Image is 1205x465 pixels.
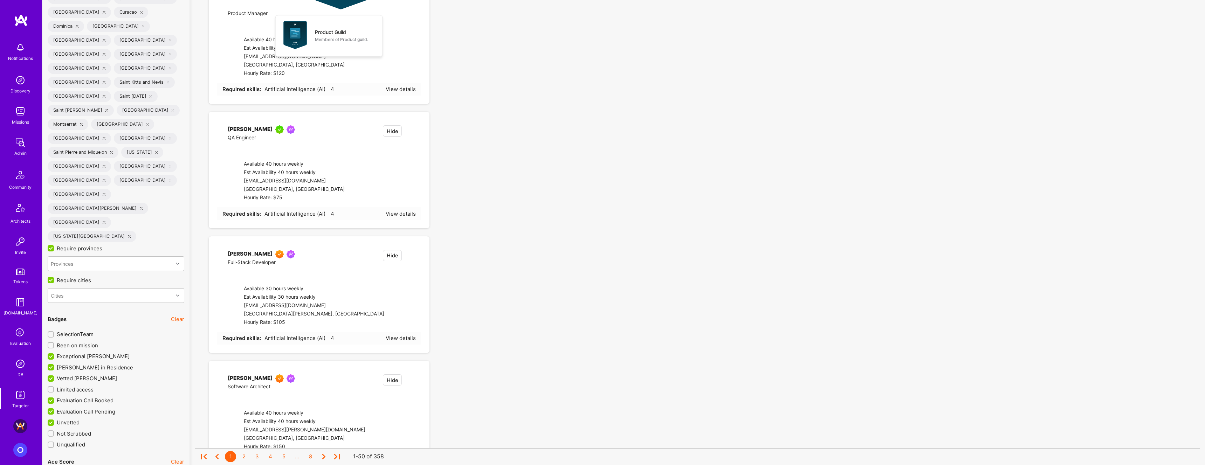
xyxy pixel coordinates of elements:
i: icon Close [103,137,105,140]
div: 4 [265,451,276,462]
div: [GEOGRAPHIC_DATA] [91,119,154,130]
i: icon Close [155,151,158,154]
div: [GEOGRAPHIC_DATA] [114,49,177,60]
div: DB [18,371,23,378]
i: icon Close [103,179,105,182]
span: Vetted [PERSON_NAME] [57,375,117,382]
div: [GEOGRAPHIC_DATA] [48,189,111,200]
i: icon Close [103,53,105,56]
div: Admin [14,150,27,157]
i: icon Close [150,95,152,98]
div: [GEOGRAPHIC_DATA] [114,63,177,74]
i: icon Close [110,151,113,154]
div: Hourly Rate: $75 [244,194,345,202]
div: Software Architect [228,383,298,391]
div: [GEOGRAPHIC_DATA] [114,161,177,172]
i: icon Close [169,179,172,182]
div: Saint [DATE] [114,91,158,102]
i: icon Close [146,123,149,126]
div: Est Availability 40 hours weekly [244,44,345,53]
div: Provinces [51,260,73,267]
div: [PERSON_NAME] [228,374,273,383]
span: Artificial Intelligence (AI) 4 [263,210,334,217]
i: icon Close [142,25,145,28]
div: Est Availability 40 hours weekly [244,417,365,426]
div: [GEOGRAPHIC_DATA][PERSON_NAME], [GEOGRAPHIC_DATA] [244,310,384,318]
span: Evaluation Call Booked [57,397,113,404]
div: [GEOGRAPHIC_DATA] [48,217,111,228]
div: Hourly Rate: $120 [244,69,345,78]
div: Community [9,183,32,191]
img: Oscar - CRM team leader [13,443,27,457]
i: icon Close [169,165,172,168]
i: icon Close [169,137,172,140]
div: [GEOGRAPHIC_DATA] [48,49,111,60]
img: A.Teamer in Residence [275,125,284,134]
div: [GEOGRAPHIC_DATA] [48,7,111,18]
i: icon Close [76,25,78,28]
i: icon Close [103,221,105,224]
img: Exceptional A.Teamer [275,374,284,383]
span: Not Scrubbed [57,430,91,437]
div: 1 [225,451,236,462]
div: Missions [12,118,29,126]
button: Clear [171,315,184,323]
div: [GEOGRAPHIC_DATA] [114,133,177,144]
div: Hourly Rate: $150 [244,443,365,451]
i: icon Close [140,11,143,14]
div: View details [386,85,416,93]
a: Oscar - CRM team leader [12,443,29,457]
i: icon Close [103,67,105,70]
button: Hide [383,250,402,261]
div: Hourly Rate: $105 [244,318,384,327]
div: [GEOGRAPHIC_DATA] [48,63,111,74]
i: icon EmptyStar [411,374,416,380]
img: Product Guild [281,21,309,49]
i: icon Close [103,11,105,14]
div: 3 [252,451,263,462]
div: Dominica [48,21,84,32]
img: Been on Mission [287,250,295,258]
div: [EMAIL_ADDRESS][DOMAIN_NAME] [244,177,345,185]
div: [EMAIL_ADDRESS][PERSON_NAME][DOMAIN_NAME] [244,426,365,434]
div: Available 40 hours weekly [244,409,365,417]
div: Available 30 hours weekly [244,285,384,293]
div: Targeter [12,402,29,409]
div: Cities [51,292,63,299]
i: icon Close [103,81,105,84]
div: Available 40 hours weekly [244,36,345,44]
img: discovery [13,73,27,87]
div: Invite [15,249,26,256]
div: [US_STATE][GEOGRAPHIC_DATA] [48,231,136,242]
div: [US_STATE] [121,147,164,158]
div: Montserrat [48,119,88,130]
i: icon Star [325,336,331,341]
div: Est Availability 30 hours weekly [244,293,384,301]
span: Exceptional [PERSON_NAME] [57,353,130,360]
i: icon linkedIn [228,393,233,398]
img: Invite [13,235,27,249]
div: [GEOGRAPHIC_DATA] [114,175,177,186]
div: Members of Product guild. [315,36,368,43]
strong: Required skills: [222,210,261,217]
div: [GEOGRAPHIC_DATA] [48,161,111,172]
img: teamwork [13,104,27,118]
div: 1-50 of 358 [353,453,384,460]
i: icon linkedIn [228,19,233,25]
img: Admin Search [13,357,27,371]
img: Been on Mission [287,125,295,134]
div: [GEOGRAPHIC_DATA] [114,35,177,46]
i: icon SelectionTeam [14,326,27,340]
i: icon Close [172,109,174,112]
div: Product Manager [228,9,383,18]
img: guide book [13,295,27,309]
div: Curacao [114,7,149,18]
div: View details [386,334,416,342]
div: [DOMAIN_NAME] [4,309,37,317]
img: logo [14,14,28,27]
i: icon Close [103,95,105,98]
div: [GEOGRAPHIC_DATA], [GEOGRAPHIC_DATA] [244,185,345,194]
img: Exceptional A.Teamer [275,250,284,258]
div: Badges [48,315,67,323]
div: [GEOGRAPHIC_DATA] [48,77,111,88]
